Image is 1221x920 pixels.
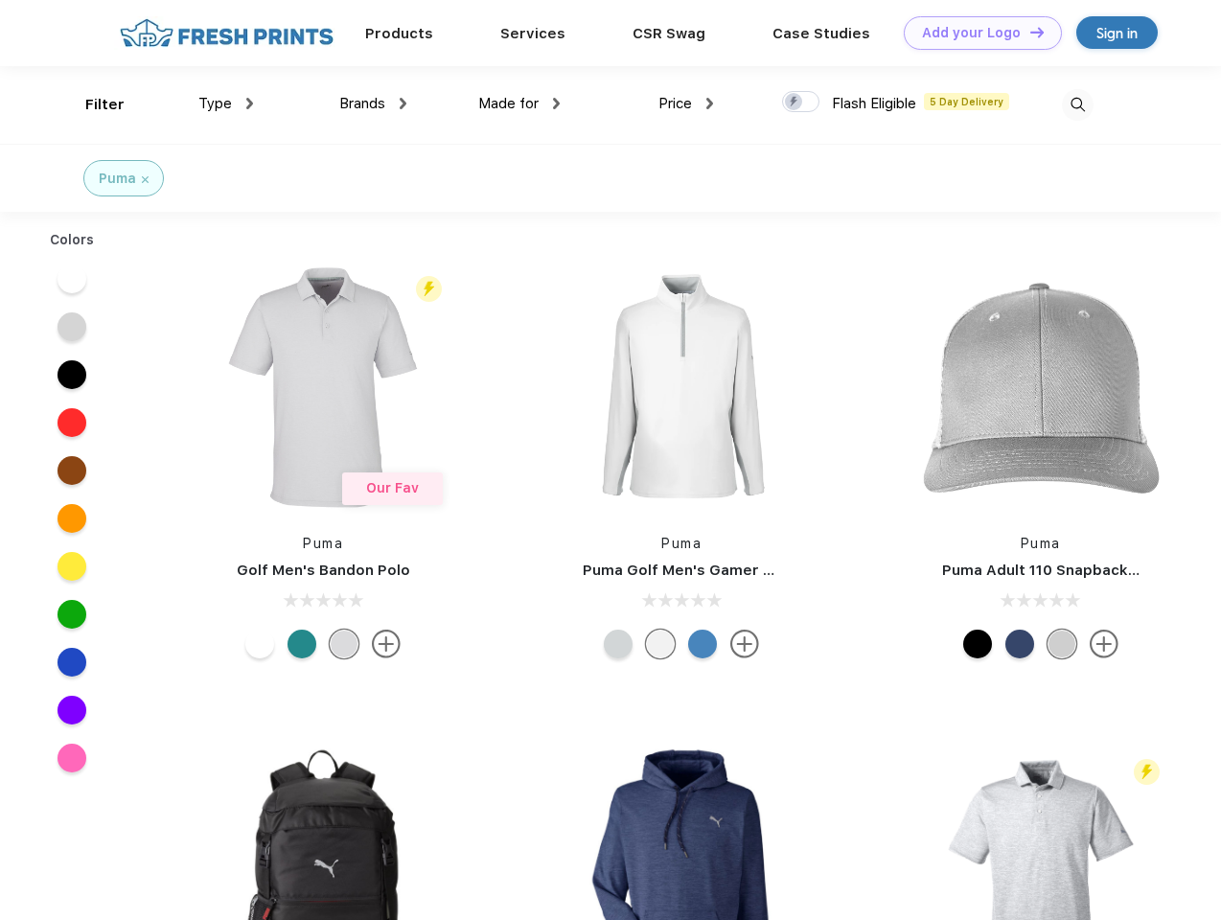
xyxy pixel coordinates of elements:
img: flash_active_toggle.svg [1134,759,1160,785]
div: Quarry Brt Whit [1048,630,1076,658]
img: dropdown.png [706,98,713,109]
a: Puma [1021,536,1061,551]
div: Bright White [245,630,274,658]
img: dropdown.png [553,98,560,109]
div: Green Lagoon [288,630,316,658]
img: more.svg [372,630,401,658]
div: High Rise [330,630,358,658]
span: Flash Eligible [832,95,916,112]
img: func=resize&h=266 [196,260,450,515]
a: Products [365,25,433,42]
div: Pma Blk Pma Blk [963,630,992,658]
a: Puma Golf Men's Gamer Golf Quarter-Zip [583,562,886,579]
span: Price [658,95,692,112]
span: 5 Day Delivery [924,93,1009,110]
div: Peacoat with Qut Shd [1005,630,1034,658]
img: func=resize&h=266 [554,260,809,515]
span: Brands [339,95,385,112]
div: Add your Logo [922,25,1021,41]
img: fo%20logo%202.webp [114,16,339,50]
span: Type [198,95,232,112]
img: desktop_search.svg [1062,89,1094,121]
div: High Rise [604,630,633,658]
a: CSR Swag [633,25,705,42]
a: Puma [303,536,343,551]
img: more.svg [1090,630,1118,658]
a: Puma [661,536,702,551]
img: dropdown.png [246,98,253,109]
div: Bright White [646,630,675,658]
img: flash_active_toggle.svg [416,276,442,302]
img: more.svg [730,630,759,658]
img: dropdown.png [400,98,406,109]
span: Made for [478,95,539,112]
a: Sign in [1076,16,1158,49]
div: Filter [85,94,125,116]
img: filter_cancel.svg [142,176,149,183]
a: Golf Men's Bandon Polo [237,562,410,579]
img: func=resize&h=266 [913,260,1168,515]
div: Colors [35,230,109,250]
a: Services [500,25,565,42]
div: Puma [99,169,136,189]
img: DT [1030,27,1044,37]
div: Sign in [1096,22,1138,44]
span: Our Fav [366,480,419,495]
div: Bright Cobalt [688,630,717,658]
